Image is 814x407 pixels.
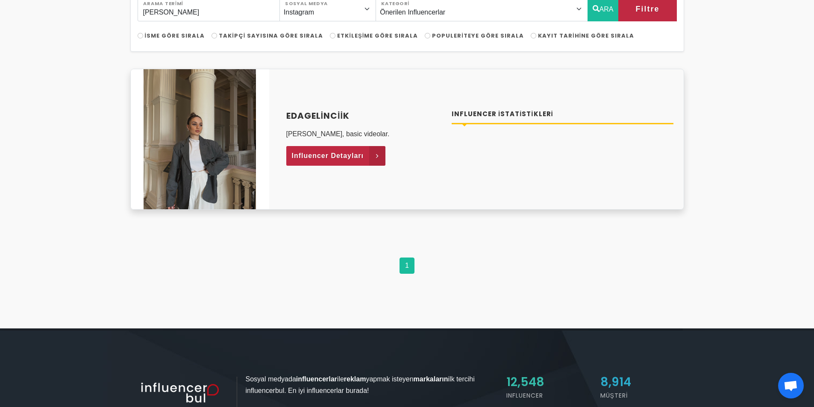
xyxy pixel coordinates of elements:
span: 12,548 [506,374,544,390]
span: Populeriteye Göre Sırala [432,32,524,40]
span: Kayıt Tarihine Göre Sırala [538,32,634,40]
h5: Müşteri [600,391,684,400]
span: Influencer Detayları [292,149,364,162]
a: Influencer Detayları [286,146,386,166]
h5: Influencer [506,391,590,400]
input: İsme Göre Sırala [138,33,143,38]
a: 1 [400,258,414,274]
input: Etkileşime Göre Sırala [330,33,335,38]
span: İsme Göre Sırala [145,32,205,40]
p: Sosyal medyada ile yapmak isteyen ilk tercihi influencerbul. En iyi influencerlar burada! [130,373,496,396]
div: Açık sohbet [778,373,804,398]
a: Edagelinciik [286,109,442,122]
strong: influencerlar [296,375,337,383]
span: Filtre [635,2,659,16]
span: Etkileşime Göre Sırala [337,32,418,40]
strong: reklam [344,375,366,383]
strong: markaların [414,375,448,383]
span: Takipçi Sayısına Göre Sırala [219,32,323,40]
input: Takipçi Sayısına Göre Sırala [212,33,217,38]
input: Populeriteye Göre Sırala [425,33,430,38]
p: [PERSON_NAME], basic videolar. [286,129,442,139]
input: Kayıt Tarihine Göre Sırala [531,33,536,38]
h4: Influencer İstatistikleri [452,109,673,119]
span: 8,914 [600,374,631,390]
